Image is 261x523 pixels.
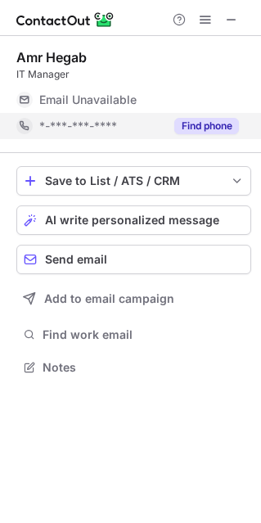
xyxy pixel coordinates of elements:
button: save-profile-one-click [16,166,251,196]
div: IT Manager [16,67,251,82]
button: AI write personalized message [16,205,251,235]
button: Send email [16,245,251,274]
span: Send email [45,253,107,266]
button: Find work email [16,323,251,346]
span: Add to email campaign [44,292,174,305]
button: Add to email campaign [16,284,251,313]
img: ContactOut v5.3.10 [16,10,115,29]
span: Email Unavailable [39,92,137,107]
span: Find work email [43,327,245,342]
span: AI write personalized message [45,214,219,227]
span: Notes [43,360,245,375]
button: Reveal Button [174,118,239,134]
div: Amr Hegab [16,49,87,65]
div: Save to List / ATS / CRM [45,174,223,187]
button: Notes [16,356,251,379]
